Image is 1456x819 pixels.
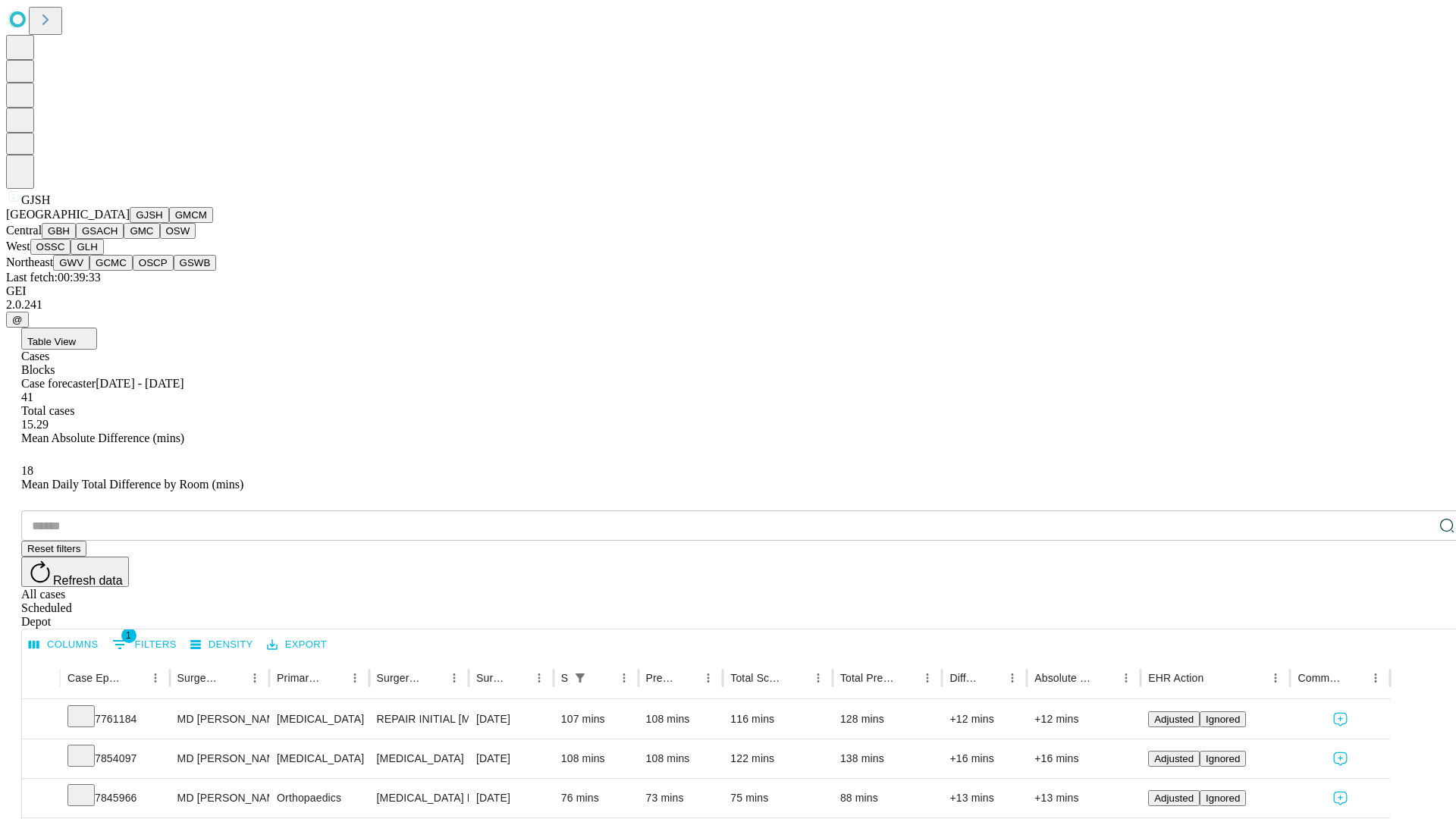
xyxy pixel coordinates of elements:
button: Sort [786,667,808,689]
div: Surgeon Name [177,672,221,684]
div: +12 mins [949,700,1019,739]
span: @ [12,314,23,325]
div: Surgery Name [377,672,421,684]
div: [DATE] [476,779,546,817]
span: Refresh data [53,574,123,587]
button: Reset filters [21,541,86,557]
button: Ignored [1200,711,1246,727]
button: Menu [917,667,938,689]
button: Table View [21,328,97,350]
button: Show filters [108,632,180,657]
div: Scheduled In Room Duration [561,672,568,684]
div: 76 mins [561,779,631,817]
button: Menu [808,667,829,689]
div: [MEDICAL_DATA] [377,739,461,778]
button: Menu [244,667,265,689]
button: Sort [223,667,244,689]
div: 7761184 [67,700,162,739]
button: OSW [160,223,196,239]
div: [MEDICAL_DATA] [277,739,361,778]
button: GWV [53,255,89,271]
div: +13 mins [949,779,1019,817]
div: Difference [949,672,979,684]
div: 122 mins [730,739,825,778]
button: Sort [507,667,529,689]
span: Ignored [1206,714,1240,725]
button: OSSC [30,239,71,255]
div: +12 mins [1034,700,1133,739]
button: Expand [30,746,52,773]
button: Sort [896,667,917,689]
button: Density [187,633,257,657]
div: [DATE] [476,700,546,739]
span: Adjusted [1154,792,1194,804]
button: Adjusted [1148,711,1200,727]
button: Expand [30,707,52,733]
div: MD [PERSON_NAME] [177,739,262,778]
button: GLH [71,239,103,255]
button: Menu [529,667,550,689]
span: Total cases [21,404,74,417]
button: @ [6,312,29,328]
div: 7854097 [67,739,162,778]
button: Select columns [25,633,102,657]
span: GJSH [21,193,50,206]
span: Adjusted [1154,753,1194,764]
div: 107 mins [561,700,631,739]
button: Export [263,633,331,657]
div: EHR Action [1148,672,1203,684]
button: Sort [323,667,344,689]
div: 138 mins [840,739,935,778]
button: Sort [676,667,698,689]
div: 116 mins [730,700,825,739]
span: Ignored [1206,792,1240,804]
div: 7845966 [67,779,162,817]
button: Sort [981,667,1002,689]
span: Table View [27,336,76,347]
button: GMC [124,223,159,239]
span: [GEOGRAPHIC_DATA] [6,208,130,221]
div: [MEDICAL_DATA] [277,700,361,739]
span: Reset filters [27,543,80,554]
div: Primary Service [277,672,321,684]
div: Predicted In Room Duration [646,672,676,684]
div: GEI [6,284,1450,298]
button: Menu [1002,667,1023,689]
button: Ignored [1200,790,1246,806]
div: MD [PERSON_NAME] [PERSON_NAME] [177,779,262,817]
div: [MEDICAL_DATA] MEDIAL OR LATERAL MENISCECTOMY [377,779,461,817]
span: Mean Daily Total Difference by Room (mins) [21,478,243,491]
button: Menu [145,667,166,689]
button: Ignored [1200,751,1246,767]
div: Absolute Difference [1034,672,1093,684]
div: 108 mins [646,739,716,778]
button: Sort [1094,667,1116,689]
button: Refresh data [21,557,129,587]
button: Sort [1344,667,1365,689]
button: Menu [344,667,366,689]
button: Sort [592,667,613,689]
span: 18 [21,464,33,477]
div: +16 mins [949,739,1019,778]
button: GJSH [130,207,169,223]
div: REPAIR INITIAL [MEDICAL_DATA] REDUCIBLE AGE [DEMOGRAPHIC_DATA] OR MORE [377,700,461,739]
div: Comments [1298,672,1341,684]
div: Total Predicted Duration [840,672,895,684]
div: Orthopaedics [277,779,361,817]
button: Expand [30,786,52,812]
div: Case Epic Id [67,672,122,684]
span: Case forecaster [21,377,96,390]
span: Last fetch: 00:39:33 [6,271,101,284]
span: West [6,240,30,253]
span: 15.29 [21,418,49,431]
div: 128 mins [840,700,935,739]
div: 108 mins [646,700,716,739]
span: Mean Absolute Difference (mins) [21,431,184,444]
div: 108 mins [561,739,631,778]
button: Menu [613,667,635,689]
div: Surgery Date [476,672,506,684]
button: Sort [422,667,444,689]
div: 75 mins [730,779,825,817]
span: Northeast [6,256,53,268]
span: 1 [121,628,136,643]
